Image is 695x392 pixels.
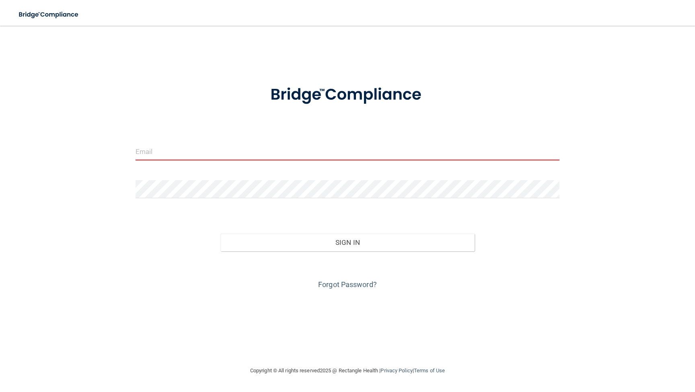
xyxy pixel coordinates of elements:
button: Sign In [220,234,475,251]
div: Copyright © All rights reserved 2025 @ Rectangle Health | | [201,358,494,384]
a: Terms of Use [414,367,445,374]
a: Privacy Policy [380,367,412,374]
img: bridge_compliance_login_screen.278c3ca4.svg [254,74,441,116]
input: Email [136,142,560,160]
img: bridge_compliance_login_screen.278c3ca4.svg [12,6,86,23]
a: Forgot Password? [318,280,377,289]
